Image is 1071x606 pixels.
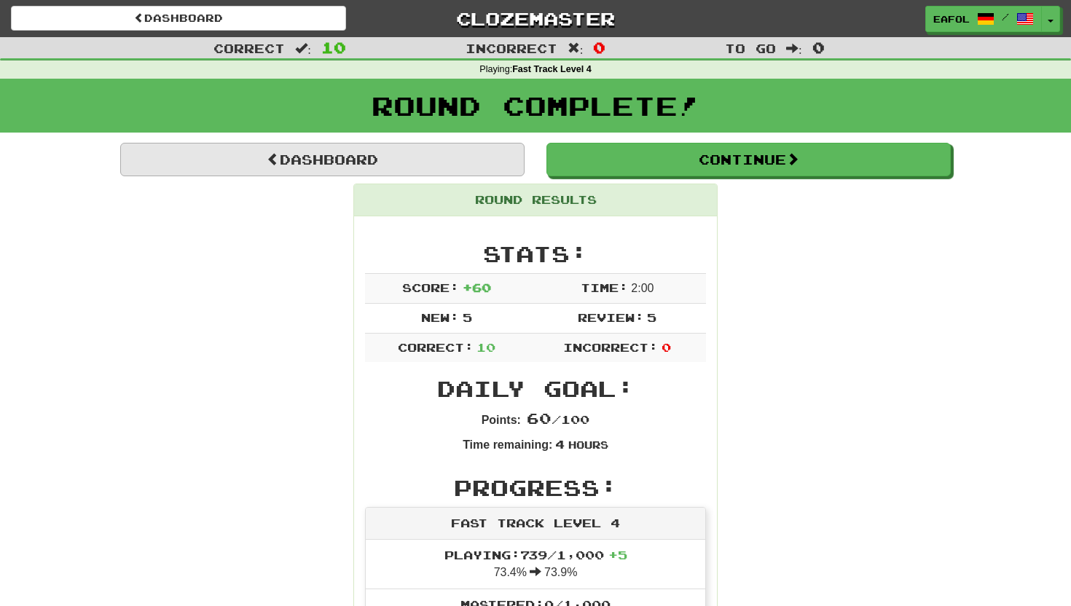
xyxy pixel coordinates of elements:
[631,282,654,294] span: 2 : 0 0
[527,409,552,427] span: 60
[402,280,459,294] span: Score:
[647,310,656,324] span: 5
[527,412,589,426] span: / 100
[662,340,671,354] span: 0
[925,6,1042,32] a: eafol /
[398,340,474,354] span: Correct:
[608,548,627,562] span: + 5
[354,184,717,216] div: Round Results
[444,548,627,562] span: Playing: 739 / 1,000
[593,39,605,56] span: 0
[365,242,706,266] h2: Stats:
[368,6,703,31] a: Clozemaster
[463,310,472,324] span: 5
[578,310,644,324] span: Review:
[463,438,552,451] strong: Time remaining:
[555,437,565,451] span: 4
[365,377,706,401] h2: Daily Goal:
[366,540,705,589] li: 73.4% 73.9%
[365,476,706,500] h2: Progress:
[366,508,705,540] div: Fast Track Level 4
[482,414,521,426] strong: Points:
[213,41,285,55] span: Correct
[568,438,608,451] small: Hours
[11,6,346,31] a: Dashboard
[321,39,346,56] span: 10
[1002,12,1009,22] span: /
[295,42,311,55] span: :
[563,340,658,354] span: Incorrect:
[5,91,1066,120] h1: Round Complete!
[120,143,525,176] a: Dashboard
[476,340,495,354] span: 10
[512,64,592,74] strong: Fast Track Level 4
[463,280,491,294] span: + 60
[466,41,557,55] span: Incorrect
[786,42,802,55] span: :
[933,12,970,25] span: eafol
[725,41,776,55] span: To go
[421,310,459,324] span: New:
[581,280,628,294] span: Time:
[812,39,825,56] span: 0
[568,42,584,55] span: :
[546,143,951,176] button: Continue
